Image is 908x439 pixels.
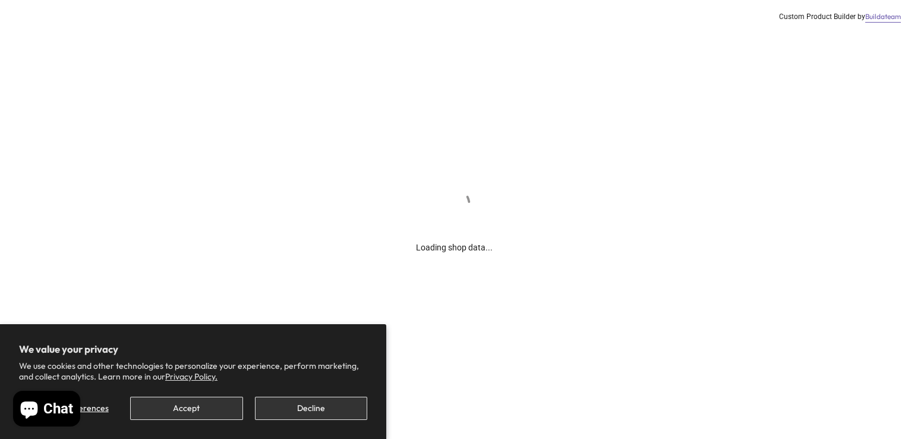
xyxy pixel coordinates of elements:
[416,223,493,254] div: Loading shop data...
[130,397,242,420] button: Accept
[779,12,901,22] div: Custom Product Builder by
[19,360,367,382] p: We use cookies and other technologies to personalize your experience, perform marketing, and coll...
[165,371,217,382] a: Privacy Policy.
[255,397,367,420] button: Decline
[19,343,367,355] h2: We value your privacy
[10,391,84,429] inbox-online-store-chat: Shopify online store chat
[865,12,901,22] a: Buildateam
